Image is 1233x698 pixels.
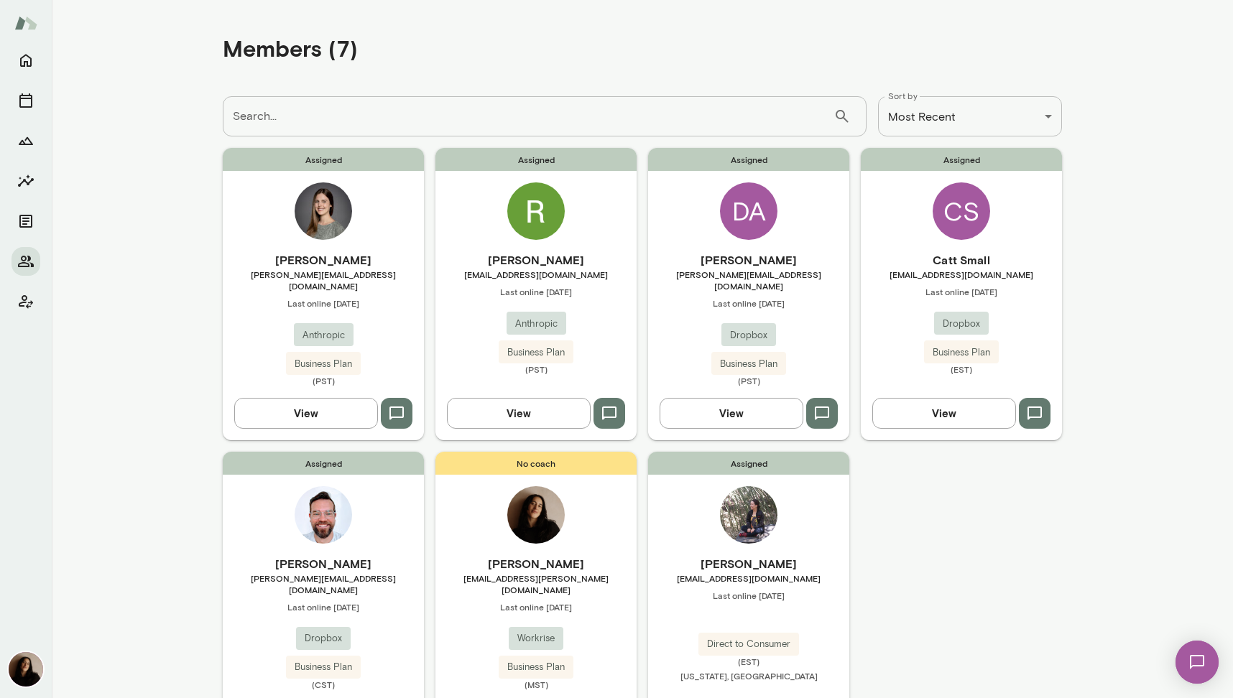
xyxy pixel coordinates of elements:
span: (EST) [861,363,1062,375]
h6: [PERSON_NAME] [223,555,424,572]
span: (PST) [648,375,849,386]
span: Assigned [861,148,1062,171]
span: Business Plan [924,345,999,360]
span: [EMAIL_ADDRESS][PERSON_NAME][DOMAIN_NAME] [435,572,637,595]
span: Business Plan [286,357,361,371]
span: Last online [DATE] [861,286,1062,297]
img: Ryn Linthicum [507,182,565,240]
img: Fiona Nodar [9,652,43,687]
span: [PERSON_NAME][EMAIL_ADDRESS][DOMAIN_NAME] [223,269,424,292]
button: View [447,398,591,428]
h6: [PERSON_NAME] [648,251,849,269]
span: Assigned [648,148,849,171]
span: Workrise [509,631,563,646]
span: [EMAIL_ADDRESS][DOMAIN_NAME] [435,269,637,280]
h6: [PERSON_NAME] [435,251,637,269]
button: View [872,398,1016,428]
span: Last online [DATE] [435,601,637,613]
span: (PST) [435,363,637,375]
span: Last online [DATE] [435,286,637,297]
img: Jenesis M Gallego [720,486,777,544]
button: Sessions [11,86,40,115]
button: Insights [11,167,40,195]
div: CS [933,182,990,240]
span: Business Plan [499,660,573,674]
span: [EMAIL_ADDRESS][DOMAIN_NAME] [648,572,849,584]
span: Assigned [435,148,637,171]
span: (MST) [435,679,637,690]
span: (PST) [223,375,424,386]
h4: Members (7) [223,34,358,62]
label: Sort by [888,90,918,102]
span: [US_STATE], [GEOGRAPHIC_DATA] [680,671,818,681]
span: Business Plan [499,345,573,360]
span: Business Plan [286,660,361,674]
h6: Catt Small [861,251,1062,269]
div: Most Recent [878,96,1062,136]
h6: [PERSON_NAME] [223,251,424,269]
span: Assigned [648,452,849,475]
span: Anthropic [294,328,354,343]
span: Last online [DATE] [223,297,424,309]
button: Client app [11,287,40,316]
span: Direct to Consumer [698,637,799,651]
h6: [PERSON_NAME] [648,555,849,572]
span: [PERSON_NAME][EMAIL_ADDRESS][DOMAIN_NAME] [223,572,424,595]
span: No coach [435,452,637,475]
span: (EST) [648,656,849,667]
span: Assigned [223,148,424,171]
span: Business Plan [711,357,786,371]
img: Fiona Nodar [507,486,565,544]
button: View [660,398,803,428]
img: Rebecca Raible [295,182,352,240]
button: Growth Plan [11,126,40,155]
button: View [234,398,378,428]
span: Last online [DATE] [648,297,849,309]
span: Assigned [223,452,424,475]
span: Last online [DATE] [223,601,424,613]
span: Last online [DATE] [648,590,849,601]
button: Members [11,247,40,276]
h6: [PERSON_NAME] [435,555,637,572]
span: (CST) [223,679,424,690]
img: Chris Meeks [295,486,352,544]
span: Dropbox [934,317,989,331]
span: [PERSON_NAME][EMAIL_ADDRESS][DOMAIN_NAME] [648,269,849,292]
span: Dropbox [296,631,351,646]
span: Anthropic [507,317,566,331]
img: Mento [14,9,37,37]
span: [EMAIL_ADDRESS][DOMAIN_NAME] [861,269,1062,280]
button: Documents [11,207,40,236]
span: Dropbox [721,328,776,343]
button: Home [11,46,40,75]
div: DA [720,182,777,240]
